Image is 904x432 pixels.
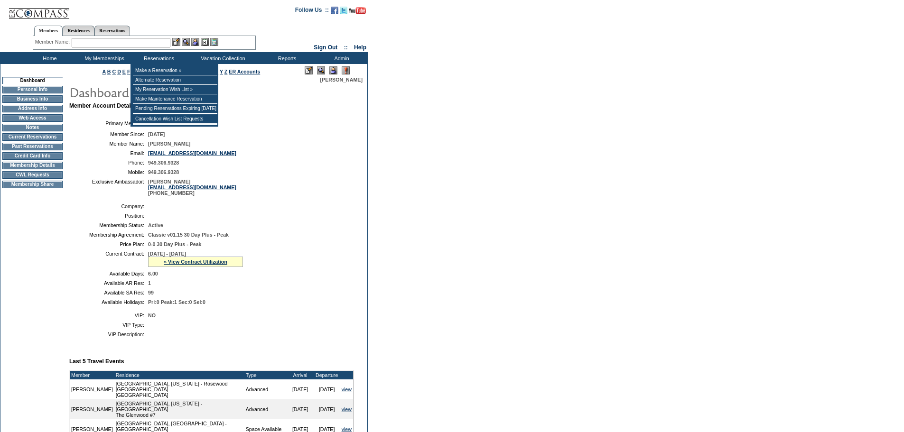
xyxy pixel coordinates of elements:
[148,131,165,137] span: [DATE]
[133,66,217,75] td: Make a Reservation »
[2,86,63,93] td: Personal Info
[21,52,76,64] td: Home
[73,232,144,238] td: Membership Agreement:
[122,69,126,74] a: E
[133,85,217,94] td: My Reservation Wish List »
[2,124,63,131] td: Notes
[127,69,130,74] a: F
[114,399,244,419] td: [GEOGRAPHIC_DATA], [US_STATE] - [GEOGRAPHIC_DATA] The Glenwood #7
[73,251,144,267] td: Current Contract:
[70,379,114,399] td: [PERSON_NAME]
[148,179,236,196] span: [PERSON_NAME] [PHONE_NUMBER]
[148,169,179,175] span: 949.306.9328
[148,184,236,190] a: [EMAIL_ADDRESS][DOMAIN_NAME]
[295,6,329,17] td: Follow Us ::
[148,251,186,257] span: [DATE] - [DATE]
[76,52,130,64] td: My Memberships
[117,69,121,74] a: D
[320,77,363,83] span: [PERSON_NAME]
[148,290,154,295] span: 99
[73,299,144,305] td: Available Holidays:
[287,371,314,379] td: Arrival
[70,371,114,379] td: Member
[331,7,338,14] img: Become our fan on Facebook
[148,222,163,228] span: Active
[185,52,259,64] td: Vacation Collection
[349,9,366,15] a: Subscribe to our YouTube Channel
[114,379,244,399] td: [GEOGRAPHIC_DATA], [US_STATE] - Rosewood [GEOGRAPHIC_DATA] [GEOGRAPHIC_DATA]
[148,232,229,238] span: Classic v01.15 30 Day Plus - Peak
[313,52,368,64] td: Admin
[2,77,63,84] td: Dashboard
[70,399,114,419] td: [PERSON_NAME]
[35,38,72,46] div: Member Name:
[133,104,217,113] td: Pending Reservations Expiring [DATE]
[148,280,151,286] span: 1
[2,181,63,188] td: Membership Share
[314,399,340,419] td: [DATE]
[114,371,244,379] td: Residence
[2,95,63,103] td: Business Info
[148,299,205,305] span: Pri:0 Peak:1 Sec:0 Sel:0
[305,66,313,74] img: Edit Mode
[314,371,340,379] td: Departure
[148,271,158,276] span: 6.00
[69,83,259,101] img: pgTtlDashboard.gif
[344,44,348,51] span: ::
[73,322,144,328] td: VIP Type:
[73,280,144,286] td: Available AR Res:
[148,241,202,247] span: 0-0 30 Day Plus - Peak
[191,38,199,46] img: Impersonate
[73,179,144,196] td: Exclusive Ambassador:
[340,9,347,15] a: Follow us on Twitter
[2,171,63,179] td: CWL Requests
[2,152,63,160] td: Credit Card Info
[342,386,352,392] a: view
[314,379,340,399] td: [DATE]
[73,203,144,209] td: Company:
[73,222,144,228] td: Membership Status:
[182,38,190,46] img: View
[73,271,144,276] td: Available Days:
[73,160,144,165] td: Phone:
[34,26,63,36] a: Members
[133,94,217,104] td: Make Maintenance Reservation
[314,44,337,51] a: Sign Out
[2,114,63,122] td: Web Access
[2,162,63,169] td: Membership Details
[244,379,287,399] td: Advanced
[201,38,209,46] img: Reservations
[2,143,63,150] td: Past Reservations
[73,290,144,295] td: Available SA Res:
[354,44,366,51] a: Help
[73,213,144,219] td: Position:
[244,371,287,379] td: Type
[287,379,314,399] td: [DATE]
[148,313,156,318] span: NO
[244,399,287,419] td: Advanced
[73,169,144,175] td: Mobile:
[69,102,136,109] b: Member Account Details
[259,52,313,64] td: Reports
[342,426,352,432] a: view
[220,69,223,74] a: Y
[2,105,63,112] td: Address Info
[73,119,144,128] td: Primary Member:
[69,358,124,365] b: Last 5 Travel Events
[73,313,144,318] td: VIP:
[73,331,144,337] td: VIP Description:
[94,26,130,36] a: Reservations
[331,9,338,15] a: Become our fan on Facebook
[210,38,218,46] img: b_calculator.gif
[329,66,337,74] img: Impersonate
[2,133,63,141] td: Current Reservations
[342,406,352,412] a: view
[148,141,190,147] span: [PERSON_NAME]
[63,26,94,36] a: Residences
[229,69,260,74] a: ER Accounts
[342,66,350,74] img: Log Concern/Member Elevation
[73,241,144,247] td: Price Plan:
[73,141,144,147] td: Member Name:
[224,69,228,74] a: Z
[103,69,106,74] a: A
